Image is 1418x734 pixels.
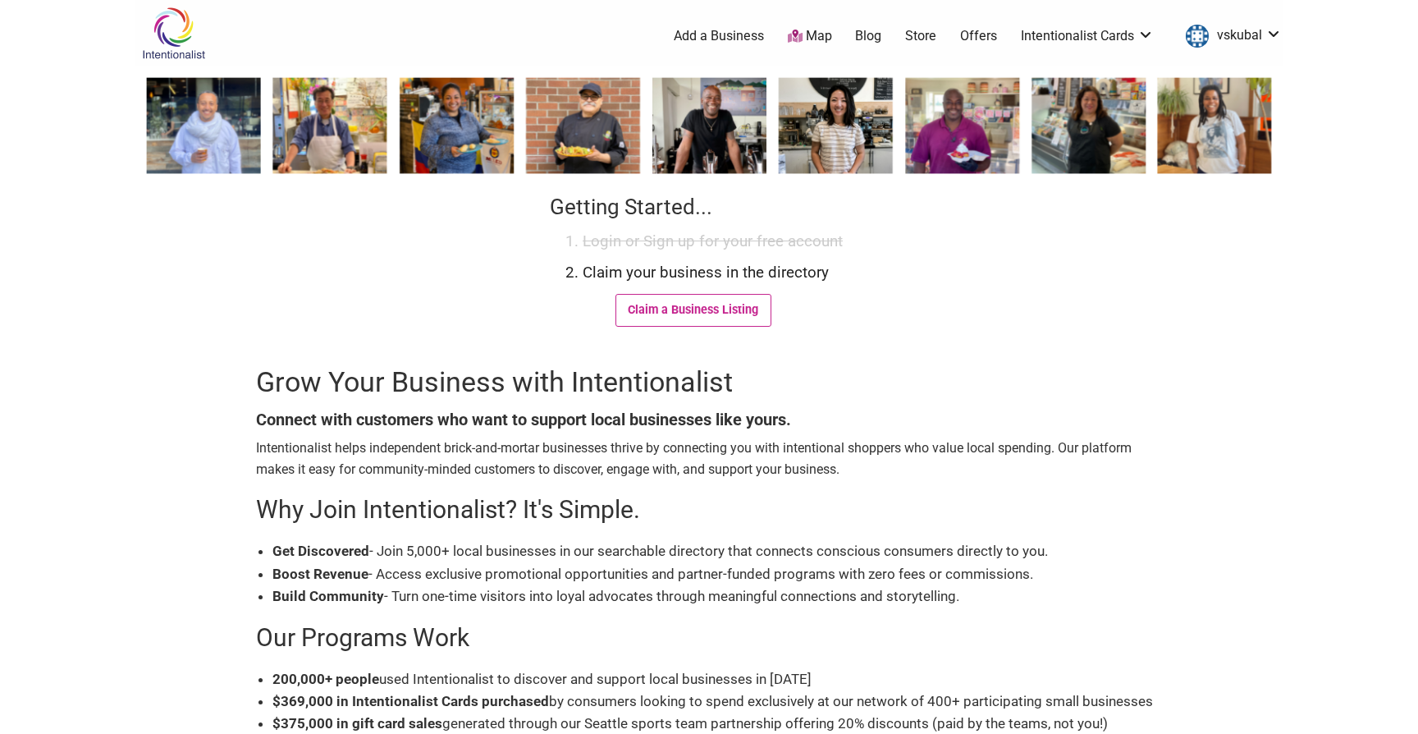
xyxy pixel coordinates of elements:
b: $375,000 in gift card sales [272,715,442,732]
b: Connect with customers who want to support local businesses like yours. [256,410,791,429]
b: 200,000+ people [272,671,379,687]
a: Store [905,27,936,45]
b: Boost Revenue [272,566,368,582]
b: Get Discovered [272,543,369,559]
h3: Getting Started... [550,192,868,222]
li: - Join 5,000+ local businesses in our searchable directory that connects conscious consumers dire... [272,540,1162,562]
li: Login or Sign up for your free account [583,230,862,255]
li: - Access exclusive promotional opportunities and partner-funded programs with zero fees or commis... [272,563,1162,585]
li: used Intentionalist to discover and support local businesses in [DATE] [272,668,1162,690]
img: Welcome Banner [135,66,1283,186]
li: - Turn one-time visitors into loyal advocates through meaningful connections and storytelling. [272,585,1162,608]
a: vskubal [1178,21,1282,51]
b: $369,000 in Intentionalist Cards purchased [272,693,549,709]
li: by consumers looking to spend exclusively at our network of 400+ participating small businesses [272,690,1162,713]
a: Intentionalist Cards [1021,27,1154,45]
h1: Grow Your Business with Intentionalist [256,363,1162,402]
img: Intentionalist [135,7,213,60]
a: Claim a Business Listing [615,294,771,327]
p: Intentionalist helps independent brick-and-mortar businesses thrive by connecting you with intent... [256,438,1162,479]
a: Add a Business [674,27,764,45]
h2: Our Programs Work [256,621,1162,655]
li: Claim your business in the directory [583,261,862,343]
h2: Why Join Intentionalist? It's Simple. [256,493,1162,527]
b: Build Community [272,588,384,604]
a: Map [788,27,832,46]
a: Offers [960,27,997,45]
a: Blog [855,27,881,45]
